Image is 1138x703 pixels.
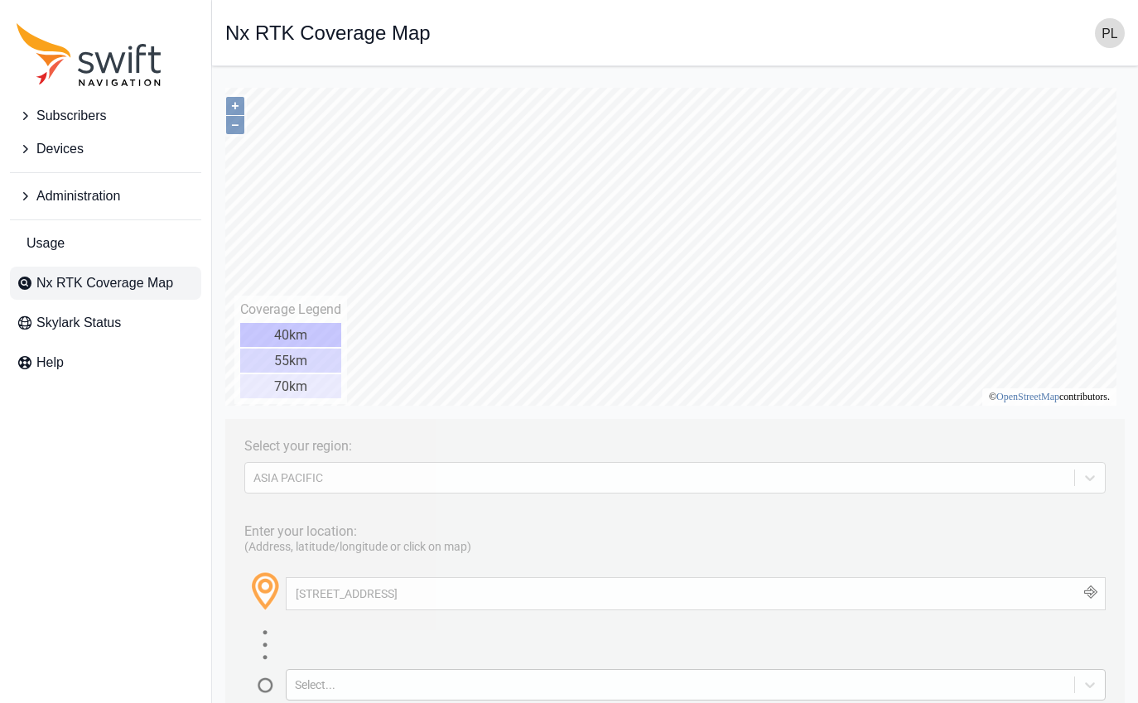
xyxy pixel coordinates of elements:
[10,267,201,300] a: Nx RTK Coverage Map
[27,234,65,253] span: Usage
[36,313,121,333] span: Skylark Status
[36,353,64,373] span: Help
[10,99,201,132] button: Subscribers
[36,186,120,206] span: Administration
[10,180,201,213] button: Administration
[36,106,106,126] span: Subscribers
[1095,18,1125,48] img: user photo
[10,306,201,339] a: Skylark Status
[36,273,173,293] span: Nx RTK Coverage Map
[15,222,116,238] div: Coverage Legend
[10,346,201,379] a: Help
[36,139,84,159] span: Devices
[225,23,431,43] h1: Nx RTK Coverage Map
[764,311,885,323] li: © contributors.
[10,132,201,166] button: Devices
[15,295,116,319] div: 70km
[15,269,116,293] div: 55km
[15,243,116,267] div: 40km
[10,227,201,260] a: Usage
[771,311,834,323] a: OpenStreetMap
